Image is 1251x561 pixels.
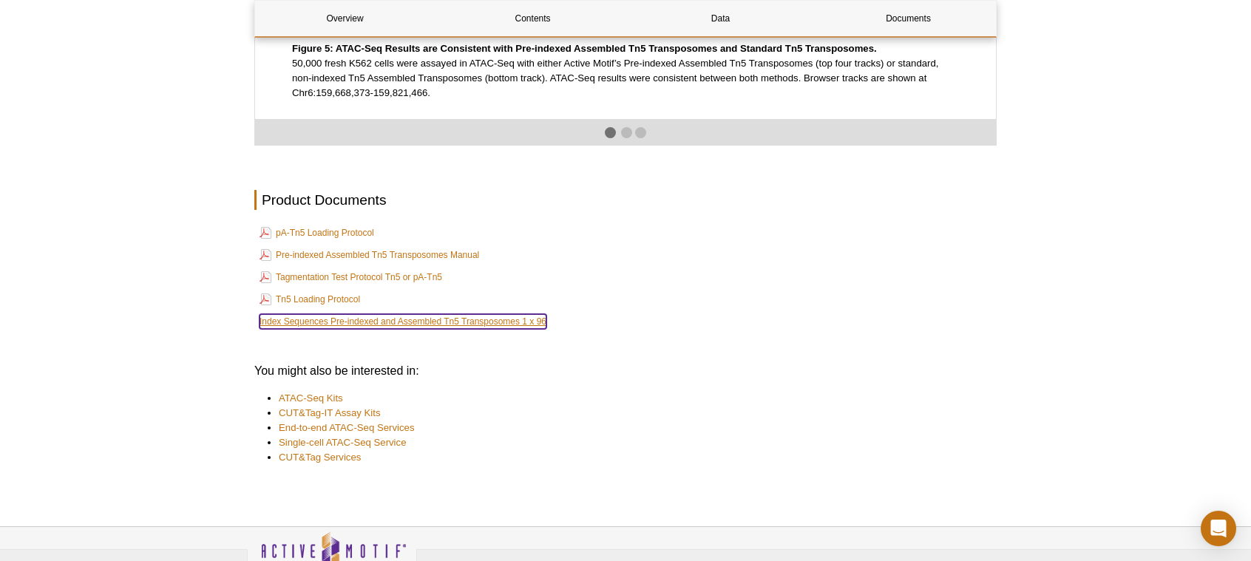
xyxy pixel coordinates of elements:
h2: Product Documents [254,190,997,210]
div: Open Intercom Messenger [1201,511,1236,546]
p: 50,000 fresh K562 cells were assayed in ATAC-Seq with either Active Motif’s Pre-indexed Assembled... [292,41,959,101]
a: End-to-end ATAC-Seq Services [279,421,414,435]
a: CUT&Tag-IT Assay Kits [279,406,381,421]
a: CUT&Tag Services [279,450,361,465]
a: Documents [818,1,998,36]
a: Single-cell ATAC-Seq Service [279,435,406,450]
a: Tn5 Loading Protocol [260,290,360,308]
a: Tagmentation Test Protocol Tn5 or pA-Tn5 [260,268,442,286]
a: pA-Tn5 Loading Protocol [260,224,374,242]
a: Index Sequences Pre-indexed and Assembled Tn5 Transposomes 1 x 96 [260,314,546,329]
a: ATAC-Seq Kits [279,391,343,406]
h3: You might also be interested in: [254,362,997,380]
a: Contents [443,1,623,36]
strong: Figure 5: ATAC-Seq Results are Consistent with Pre-indexed Assembled Tn5 Transposomes and Standar... [292,43,877,54]
a: Overview [255,1,435,36]
a: Data [631,1,810,36]
a: Pre-indexed Assembled Tn5 Transposomes Manual [260,246,479,264]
